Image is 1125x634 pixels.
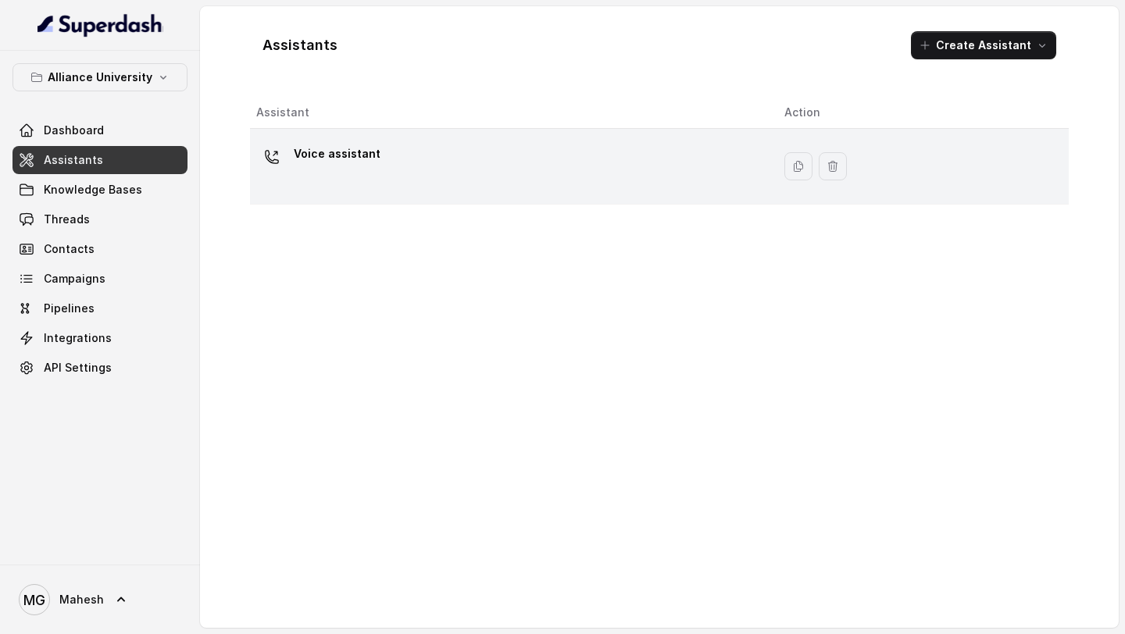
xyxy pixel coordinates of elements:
[44,301,95,316] span: Pipelines
[44,241,95,257] span: Contacts
[44,123,104,138] span: Dashboard
[12,235,187,263] a: Contacts
[12,354,187,382] a: API Settings
[44,212,90,227] span: Threads
[12,146,187,174] a: Assistants
[262,33,337,58] h1: Assistants
[12,205,187,233] a: Threads
[44,271,105,287] span: Campaigns
[48,68,152,87] p: Alliance University
[44,182,142,198] span: Knowledge Bases
[294,141,380,166] p: Voice assistant
[911,31,1056,59] button: Create Assistant
[44,330,112,346] span: Integrations
[12,578,187,622] a: Mahesh
[44,360,112,376] span: API Settings
[250,97,772,129] th: Assistant
[23,592,45,608] text: MG
[12,294,187,322] a: Pipelines
[44,152,103,168] span: Assistants
[59,592,104,607] span: Mahesh
[12,63,187,91] button: Alliance University
[772,97,1069,129] th: Action
[12,265,187,293] a: Campaigns
[12,116,187,144] a: Dashboard
[12,324,187,352] a: Integrations
[37,12,163,37] img: light.svg
[12,176,187,204] a: Knowledge Bases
